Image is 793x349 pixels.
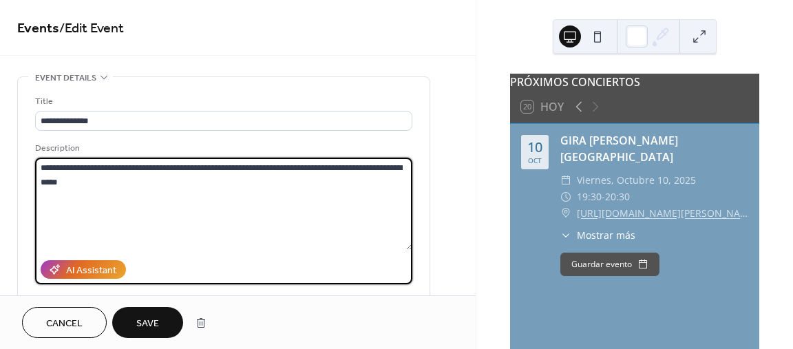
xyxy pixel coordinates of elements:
[560,228,635,242] button: ​Mostrar más
[510,74,759,90] div: PRÓXIMOS CONCIERTOS
[560,189,571,205] div: ​
[59,15,124,42] span: / Edit Event
[560,172,571,189] div: ​
[66,264,116,278] div: AI Assistant
[560,132,748,165] div: GIRA [PERSON_NAME][GEOGRAPHIC_DATA]
[527,140,542,154] div: 10
[528,157,542,164] div: oct
[602,189,605,205] span: -
[560,253,659,276] button: Guardar evento
[560,205,571,222] div: ​
[46,317,83,331] span: Cancel
[560,228,571,242] div: ​
[112,307,183,338] button: Save
[577,189,602,205] span: 19:30
[136,317,159,331] span: Save
[577,172,696,189] span: viernes, octubre 10, 2025
[35,141,410,156] div: Description
[577,205,748,222] a: [URL][DOMAIN_NAME][PERSON_NAME]
[22,307,107,338] button: Cancel
[17,15,59,42] a: Events
[35,94,410,109] div: Title
[35,71,96,85] span: Event details
[41,260,126,279] button: AI Assistant
[577,228,635,242] span: Mostrar más
[605,189,630,205] span: 20:30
